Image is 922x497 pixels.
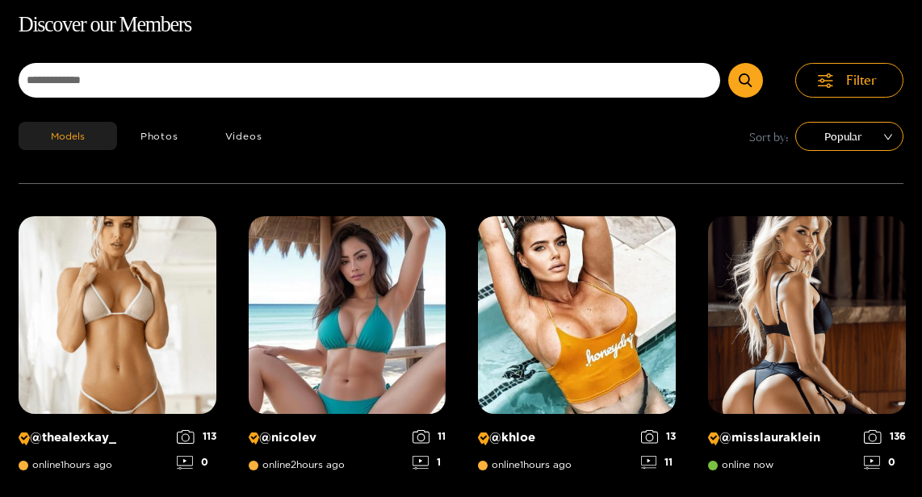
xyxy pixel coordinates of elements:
button: Videos [202,122,286,150]
span: Filter [846,71,877,90]
p: @ khloe [478,430,632,445]
button: Models [19,122,117,150]
span: online 1 hours ago [478,459,572,470]
a: Creator Profile Image: khloe@khloeonline1hours ago1311 [478,216,676,482]
p: @ nicolev [249,430,404,445]
a: Creator Profile Image: thealexkay_@thealexkay_online1hours ago1130 [19,216,216,482]
img: Creator Profile Image: nicolev [249,216,446,414]
button: Filter [795,63,903,98]
p: @ thealexkay_ [19,430,169,445]
div: 11 [641,456,677,470]
div: sort [795,122,903,151]
span: online 2 hours ago [249,459,345,470]
img: Creator Profile Image: khloe [478,216,676,414]
div: 0 [864,456,906,470]
div: 11 [413,430,446,444]
div: 136 [864,430,906,444]
button: Photos [117,122,202,150]
img: Creator Profile Image: thealexkay_ [19,216,216,414]
a: Creator Profile Image: nicolev@nicolevonline2hours ago111 [249,216,446,482]
span: online now [708,459,773,470]
div: 1 [413,456,446,470]
a: Creator Profile Image: misslauraklein@misslaurakleinonline now1360 [708,216,906,482]
h1: Discover our Members [19,8,903,42]
p: @ misslauraklein [708,430,856,445]
span: Sort by: [749,127,789,146]
img: Creator Profile Image: misslauraklein [708,216,906,414]
div: 13 [641,430,677,444]
div: 113 [177,430,216,444]
div: 0 [177,456,216,470]
span: online 1 hours ago [19,459,112,470]
button: Submit Search [728,63,763,98]
span: Popular [807,124,891,148]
